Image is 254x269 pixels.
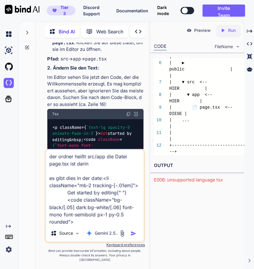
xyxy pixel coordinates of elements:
span: Dark mode [157,5,178,17]
img: attachment [118,229,125,236]
span: Tier 3 [59,5,70,17]
img: githubLight [4,61,14,72]
span: | ▼ src <-- [169,79,207,84]
span: < = ` `}> [52,136,122,154]
p: Run [228,27,235,33]
span: font-mono [57,142,78,148]
img: copy [126,111,130,116]
img: ai-studio [4,45,14,55]
strong: 2. Ändern Sie den Text: [47,65,99,70]
button: premiumTier 3 [47,6,75,15]
div: 11 [154,129,161,136]
code: src [60,56,68,62]
img: Gemini 2.5 Pro [86,230,92,236]
div: 6 [154,60,161,66]
li: In diesem -Ordner finden Sie die Datei . Klicken Sie auf diese Datei, um sie im Editor zu öffnen. [52,32,143,53]
div: E006: unsupported language tsx [154,176,240,183]
p: Gemini 2.5.. [94,230,118,236]
code: page.tsx [85,56,106,62]
strong: Pfad: [47,56,59,61]
span: { [52,142,54,148]
span: | [169,73,171,78]
img: settings [4,244,14,254]
h2: OUTPUT [150,158,243,172]
span: Get [100,130,107,136]
span: | | [169,130,250,135]
button: Discord Support [75,4,107,17]
img: preview [186,28,191,33]
img: darkCloudIdeIcon [4,78,14,88]
span: | [169,54,171,59]
span: | [169,136,171,141]
p: Source [59,230,73,236]
span: code [86,136,95,142]
img: Pick Models [75,230,80,235]
span: src/app/page.tsx [52,136,124,154]
span: public | [169,67,232,72]
span: | [169,124,171,128]
span: Discord Support [83,5,99,16]
div: 9 [154,104,161,110]
div: CODE [154,43,166,50]
img: chevron down [235,44,240,49]
span: | ▼ app <-- [169,92,212,97]
p: Preview [194,27,210,33]
div: 12 [154,142,161,148]
div: 10 [154,117,161,123]
button: Invite Team [202,5,244,17]
img: Bind AI [5,5,39,14]
p: Keyboard preferences [45,242,144,247]
p: Bind AI [58,28,75,35]
span: Documentation [116,8,148,13]
span: DIESE | | [169,111,252,116]
span: | 📄 page.tsx <-- [169,105,232,110]
code: page.tsx [52,40,74,46]
img: chat [4,29,14,39]
img: icon [130,230,136,236]
span: Tsx [52,111,58,116]
span: --+ [169,149,176,154]
div: 8 [154,91,161,98]
button: Documentation [116,8,148,14]
img: Open in Browser [133,111,138,116]
span: | ▶ [169,60,184,65]
textarea: der ordner heißt src/app die Datei page.tsx ist darin es gibt dies in der date:<li className="mb-... [46,150,143,224]
p: Web Search [96,28,123,35]
p: Bind can provide inaccurate information, including about people. Always double-check its answers.... [45,248,144,261]
p: -> -> [47,55,143,62]
div: 7 [154,79,161,85]
img: premium [52,9,57,12]
span: | ... | [169,117,250,122]
code: <p className={ }> started by editing&nbsp; </p> [52,124,134,154]
span: className [98,136,119,142]
code: app [72,56,81,62]
span: FileName [214,44,232,50]
p: Im Editor sehen Sie jetzt den Code, der die Willkommensseite erzeugt. Es mag kompliziert aussehen... [47,74,143,108]
span: `text-lg opacity-0 animate-fade-in-3` [52,124,132,135]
